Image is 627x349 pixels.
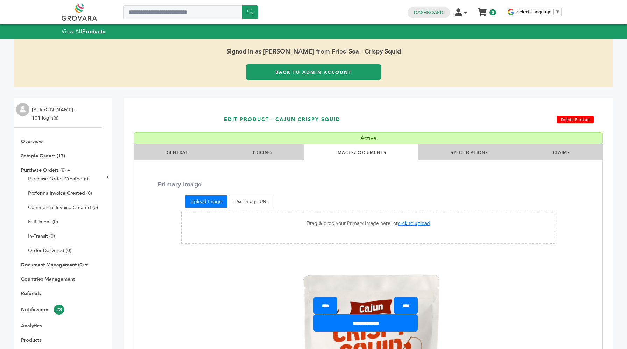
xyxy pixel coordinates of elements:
[28,233,55,240] a: In-Transit (0)
[21,152,65,159] a: Sample Orders (17)
[398,220,430,227] span: click to upload
[516,9,560,14] a: Select Language​
[246,64,381,80] a: Back to Admin Account
[28,219,58,225] a: Fulfillment (0)
[229,195,274,208] button: Use Image URL
[489,9,496,15] span: 0
[21,262,84,268] a: Document Management (0)
[54,305,64,315] span: 23
[167,150,188,155] a: GENERAL
[185,195,227,208] button: Upload Image
[62,28,106,35] a: View AllProducts
[21,276,75,283] a: Countries Management
[516,9,551,14] span: Select Language
[451,150,488,155] a: SPECIFICATIONS
[21,306,64,313] a: Notifications23
[134,180,207,189] label: Primary Image
[28,204,98,211] a: Commercial Invoice Created (0)
[478,6,486,14] a: My Cart
[14,39,613,64] span: Signed in as [PERSON_NAME] from Fried Sea - Crispy Squid
[21,337,41,343] a: Products
[21,167,66,173] a: Purchase Orders (0)
[555,9,560,14] span: ▼
[21,290,41,297] a: Referrals
[123,5,258,19] input: Search a product or brand...
[16,103,29,116] img: profile.png
[21,322,42,329] a: Analytics
[21,138,43,145] a: Overview
[82,28,105,35] strong: Products
[553,150,570,155] a: CLAIMS
[32,106,78,122] li: [PERSON_NAME] - 101 login(s)
[557,116,594,123] a: Delete Product
[336,150,386,155] a: IMAGES/DOCUMENTS
[224,107,458,132] h1: EDIT PRODUCT - Cajun Crispy Squid
[253,150,272,155] a: PRICING
[414,9,443,16] a: Dashboard
[28,190,92,197] a: Proforma Invoice Created (0)
[28,176,90,182] a: Purchase Order Created (0)
[28,247,71,254] a: Order Delivered (0)
[134,132,603,144] div: Active
[189,219,548,228] p: Drag & drop your Primary Image here, or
